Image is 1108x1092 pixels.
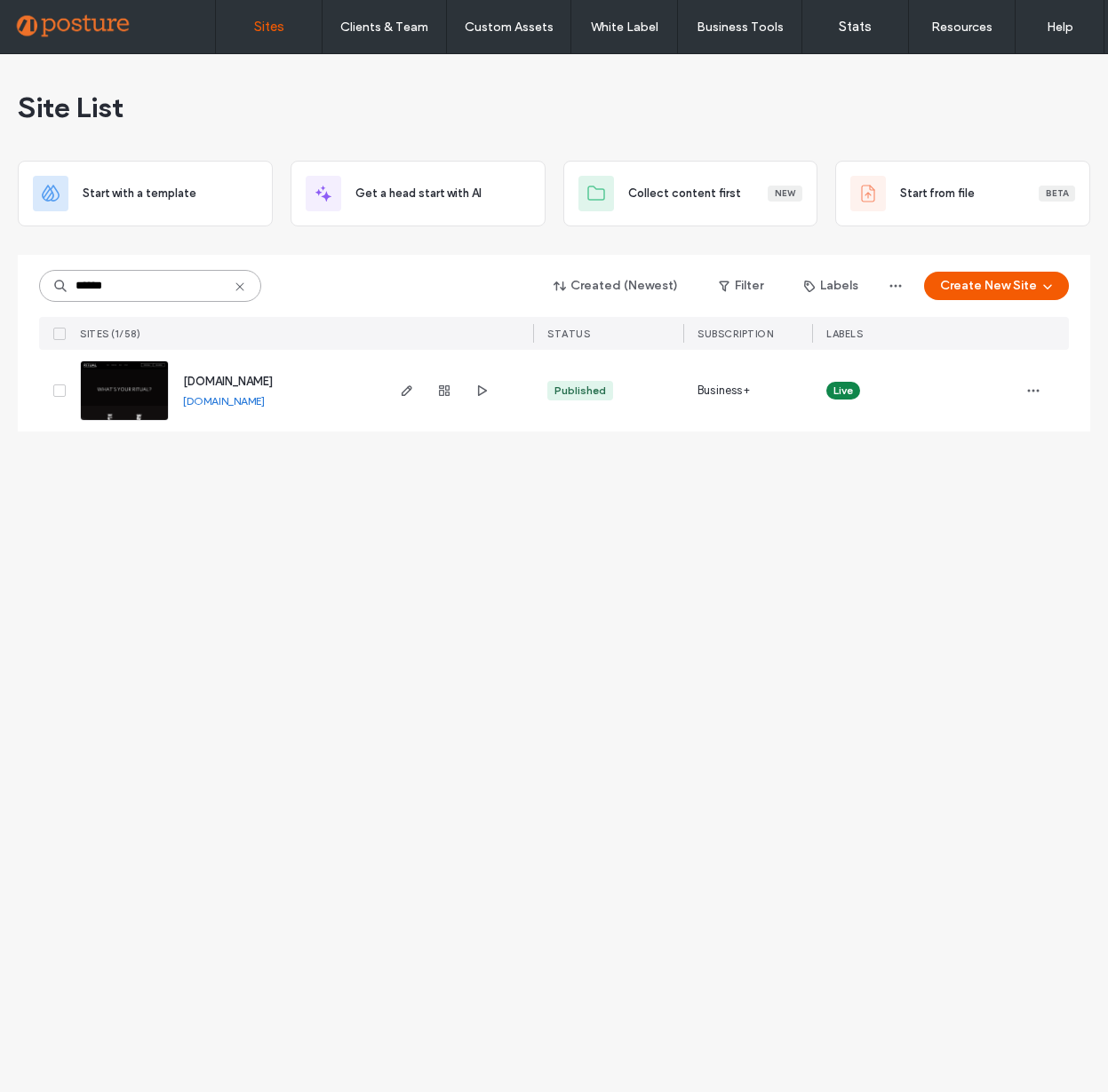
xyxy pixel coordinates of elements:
div: Published [554,383,606,399]
div: Collect content firstNew [563,161,818,226]
span: Start with a template [83,185,196,202]
span: Collect content first [628,185,741,202]
span: Start from file [900,185,975,202]
span: Site List [18,90,124,125]
label: Clients & Team [340,20,428,35]
span: SITES (1/58) [80,328,140,340]
div: Beta [1039,186,1075,202]
span: Get a head start with AI [355,185,482,202]
span: Business+ [697,382,750,400]
span: STATUS [547,328,590,340]
span: SUBSCRIPTION [697,328,773,340]
label: White Label [591,20,658,35]
label: Help [1047,20,1073,35]
span: LABELS [826,328,863,340]
label: Custom Assets [465,20,554,35]
div: New [768,186,802,202]
span: Live [833,383,853,399]
button: Create New Site [924,272,1069,300]
button: Filter [701,272,781,300]
span: Help [41,12,77,28]
div: Start with a template [18,161,273,226]
label: Business Tools [697,20,784,35]
button: Created (Newest) [538,272,694,300]
label: Stats [839,19,872,35]
div: Start from fileBeta [835,161,1090,226]
div: Get a head start with AI [291,161,546,226]
button: Labels [788,272,874,300]
a: [DOMAIN_NAME] [183,375,273,388]
label: Resources [931,20,992,35]
a: [DOMAIN_NAME] [183,394,265,408]
label: Sites [254,19,284,35]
